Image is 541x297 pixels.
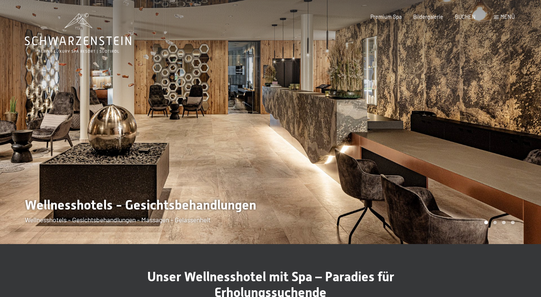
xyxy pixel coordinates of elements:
a: Bildergalerie [413,14,443,20]
a: Premium Spa [370,14,402,20]
div: Carousel Page 1 (Current Slide) [484,221,488,225]
a: BUCHEN [455,14,476,20]
div: Carousel Page 3 [502,221,506,225]
div: Carousel Page 4 [511,221,515,225]
div: Carousel Pagination [482,221,515,225]
div: Carousel Page 2 [493,221,497,225]
span: Menü [500,14,515,20]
